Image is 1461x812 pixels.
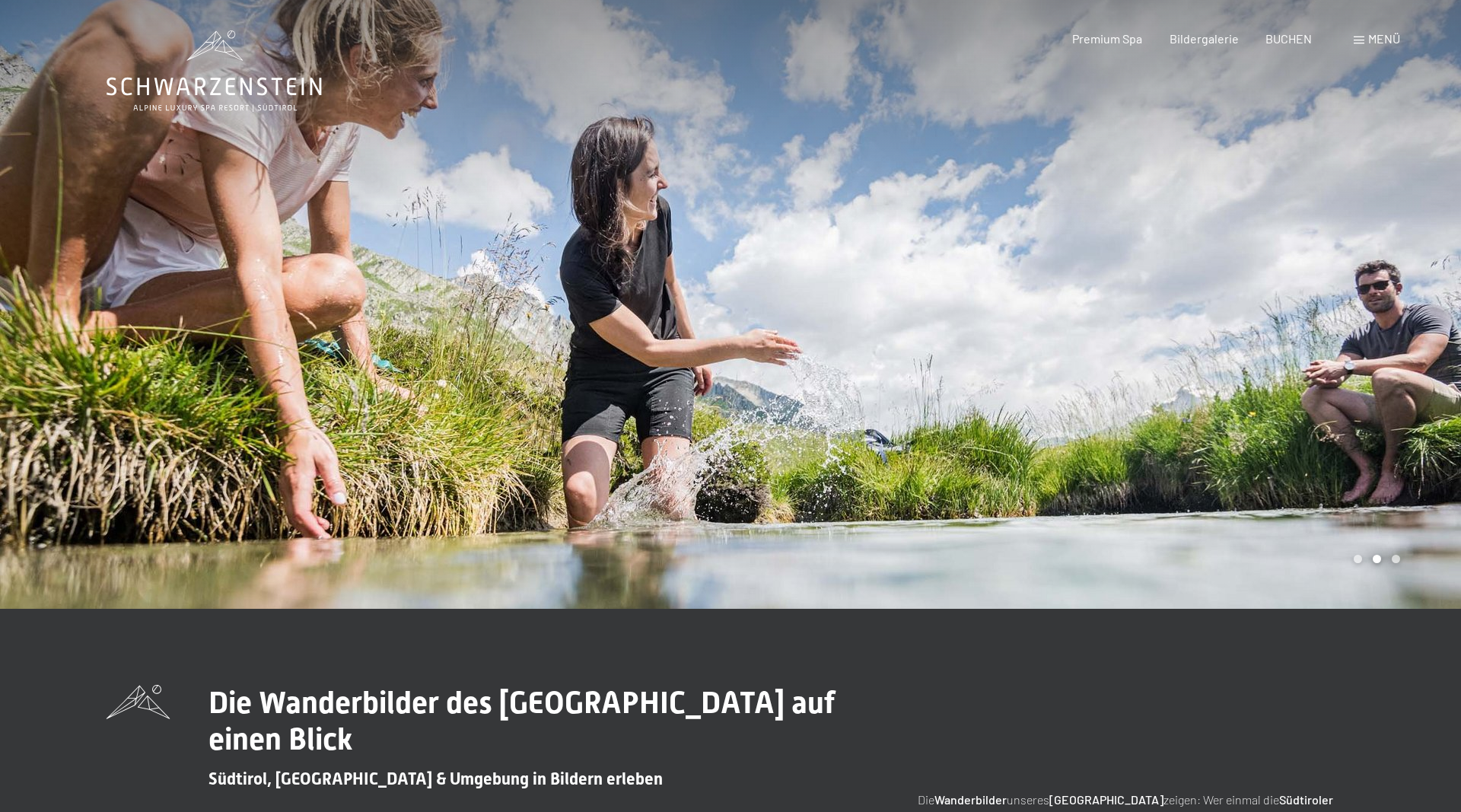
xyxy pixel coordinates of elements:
[1354,555,1362,563] div: Carousel Page 1
[1392,555,1400,563] div: Carousel Page 3
[1373,555,1381,563] div: Carousel Page 2 (Current Slide)
[934,792,1007,807] strong: Wanderbilder
[1170,31,1239,46] a: Bildergalerie
[1072,31,1142,46] a: Premium Spa
[1265,31,1312,46] a: BUCHEN
[1348,555,1400,563] div: Carousel Pagination
[208,769,663,788] span: Südtirol, [GEOGRAPHIC_DATA] & Umgebung in Bildern erleben
[1049,792,1163,807] strong: [GEOGRAPHIC_DATA]
[208,685,835,757] span: Die Wanderbilder des [GEOGRAPHIC_DATA] auf einen Blick
[1368,31,1400,46] span: Menü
